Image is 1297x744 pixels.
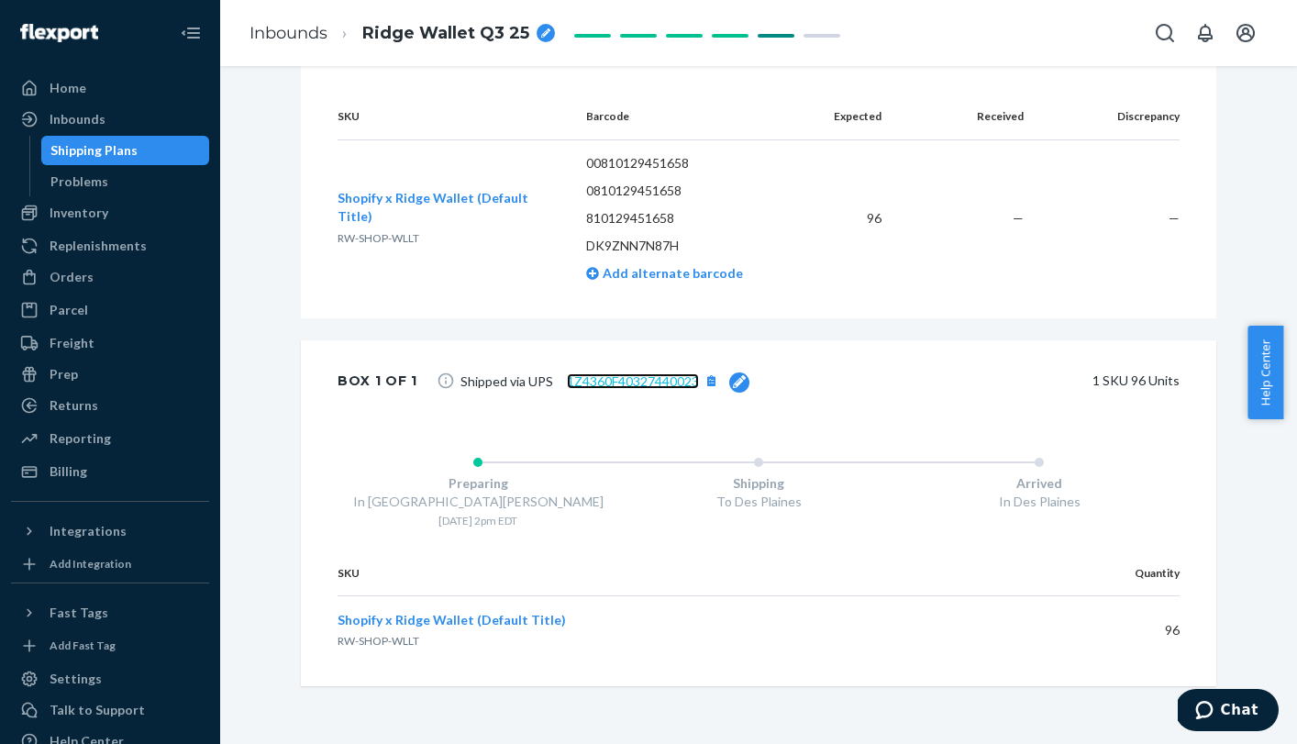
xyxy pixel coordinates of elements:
th: Received [896,94,1037,140]
div: Box 1 of 1 [338,362,417,399]
p: 00810129451658 [586,154,791,172]
div: Add Fast Tag [50,638,116,653]
th: Barcode [571,94,805,140]
span: Shopify x Ridge Wallet (Default Title) [338,612,566,627]
button: Fast Tags [11,598,209,627]
a: Returns [11,391,209,420]
a: Inbounds [11,105,209,134]
a: Billing [11,457,209,486]
a: Prep [11,360,209,389]
a: Reporting [11,424,209,453]
div: In [GEOGRAPHIC_DATA][PERSON_NAME] [338,493,618,511]
img: Flexport logo [20,24,98,42]
div: Reporting [50,429,111,448]
button: Open Search Box [1147,15,1183,51]
span: RW-SHOP-WLLT [338,634,419,648]
a: Home [11,73,209,103]
div: Inbounds [50,110,105,128]
ol: breadcrumbs [235,6,570,61]
span: Shipped via UPS [460,369,749,393]
button: Open account menu [1227,15,1264,51]
div: Talk to Support [50,701,145,719]
td: 96 [1014,596,1180,664]
div: Orders [50,268,94,286]
a: Add Fast Tag [11,635,209,657]
a: Add Integration [11,553,209,575]
div: Prep [50,365,78,383]
div: Preparing [338,474,618,493]
th: SKU [338,550,1014,596]
p: DK9ZNN7N87H [586,237,791,255]
div: 1 SKU 96 Units [777,362,1180,399]
span: — [1169,210,1180,226]
div: [DATE] 2pm EDT [338,513,618,528]
a: Inbounds [249,23,327,43]
a: Problems [41,167,210,196]
a: Freight [11,328,209,358]
a: Replenishments [11,231,209,261]
span: RW-SHOP-WLLT [338,231,419,245]
div: To Des Plaines [618,493,899,511]
a: Shipping Plans [41,136,210,165]
a: Settings [11,664,209,694]
a: Inventory [11,198,209,228]
div: Add Integration [50,556,131,572]
span: Add alternate barcode [599,265,743,281]
div: Arrived [899,474,1180,493]
th: Quantity [1014,550,1180,596]
th: Expected [804,94,896,140]
div: Returns [50,396,98,415]
div: Settings [50,670,102,688]
button: Talk to Support [11,695,209,725]
td: 96 [804,140,896,297]
a: Parcel [11,295,209,325]
div: Freight [50,334,94,352]
div: Shipping Plans [50,141,138,160]
div: Replenishments [50,237,147,255]
div: Inventory [50,204,108,222]
div: In Des Plaines [899,493,1180,511]
button: Help Center [1247,326,1283,419]
a: 1Z4360F40327440023 [567,373,699,389]
a: Add alternate barcode [586,265,743,281]
button: [object Object] [699,369,723,393]
div: Problems [50,172,108,191]
button: Shopify x Ridge Wallet (Default Title) [338,189,557,226]
iframe: Opens a widget where you can chat to one of our agents [1178,689,1279,735]
div: Fast Tags [50,604,108,622]
div: Shipping [618,474,899,493]
span: Ridge Wallet Q3 25 [362,22,529,46]
div: Parcel [50,301,88,319]
button: Close Navigation [172,15,209,51]
div: Home [50,79,86,97]
p: 0810129451658 [586,182,791,200]
p: 810129451658 [586,209,791,228]
button: Open notifications [1187,15,1224,51]
div: Integrations [50,522,127,540]
div: Billing [50,462,87,481]
th: SKU [338,94,571,140]
button: Shopify x Ridge Wallet (Default Title) [338,611,566,629]
a: Orders [11,262,209,292]
span: Shopify x Ridge Wallet (Default Title) [338,190,528,224]
button: Integrations [11,516,209,546]
span: — [1013,210,1024,226]
th: Discrepancy [1038,94,1180,140]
